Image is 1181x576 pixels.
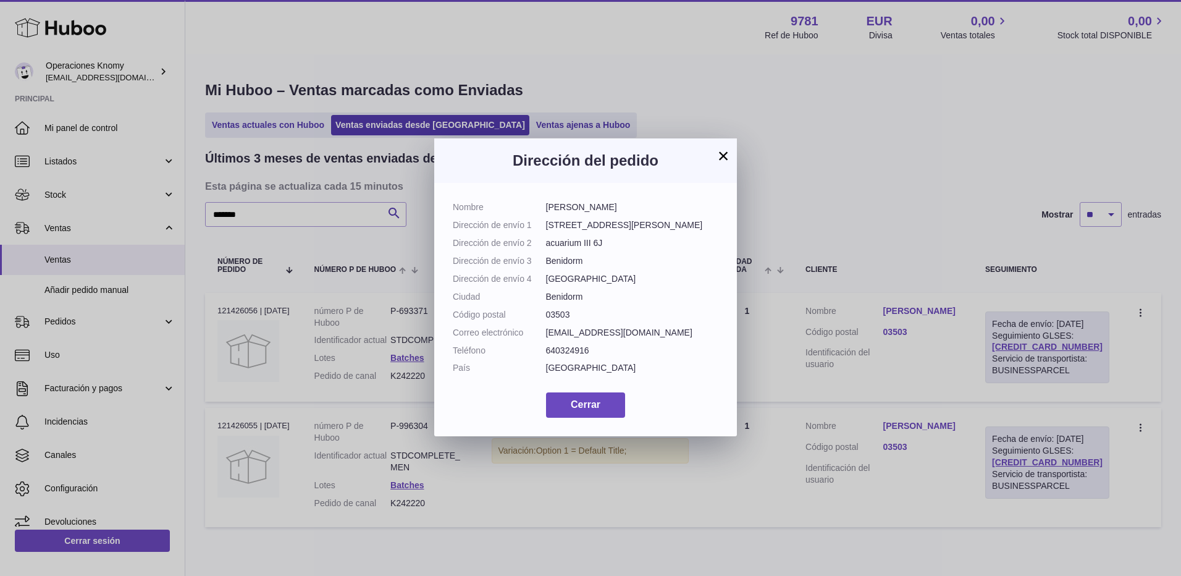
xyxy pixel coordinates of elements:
dd: [STREET_ADDRESS][PERSON_NAME] [546,219,719,231]
dt: Dirección de envío 1 [453,219,546,231]
dt: Dirección de envío 4 [453,273,546,285]
dd: 640324916 [546,345,719,357]
dd: Benidorm [546,255,719,267]
h3: Dirección del pedido [453,151,718,171]
button: × [716,148,731,163]
dd: [GEOGRAPHIC_DATA] [546,273,719,285]
dt: Teléfono [453,345,546,357]
dt: Ciudad [453,291,546,303]
dt: Código postal [453,309,546,321]
dd: [GEOGRAPHIC_DATA] [546,362,719,374]
span: Cerrar [571,399,600,410]
dt: Correo electrónico [453,327,546,339]
dd: [EMAIL_ADDRESS][DOMAIN_NAME] [546,327,719,339]
dd: [PERSON_NAME] [546,201,719,213]
dt: Dirección de envío 2 [453,237,546,249]
dd: 03503 [546,309,719,321]
button: Cerrar [546,392,625,418]
dt: País [453,362,546,374]
dt: Dirección de envío 3 [453,255,546,267]
dt: Nombre [453,201,546,213]
dd: acuarium III 6J [546,237,719,249]
dd: Benidorm [546,291,719,303]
